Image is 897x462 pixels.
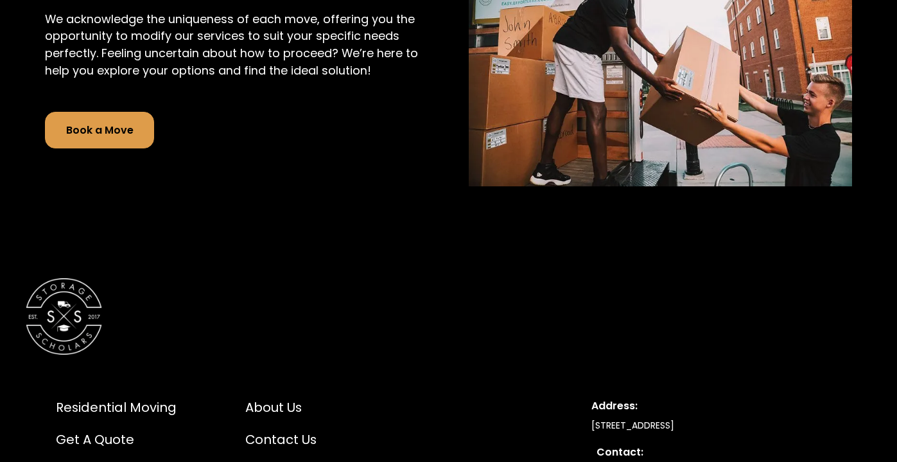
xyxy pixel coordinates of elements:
[245,398,326,418] a: About Us
[245,431,326,450] a: Contact Us
[597,445,836,460] div: Contact:
[45,112,155,149] a: Book a Move
[56,398,177,418] a: Residential Moving
[591,398,841,414] div: Address:
[591,419,841,432] div: [STREET_ADDRESS]
[56,431,177,450] a: Get a Quote
[26,278,102,355] img: Storage Scholars Logomark.
[45,11,428,80] p: We acknowledge the uniqueness of each move, offering you the opportunity to modify our services t...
